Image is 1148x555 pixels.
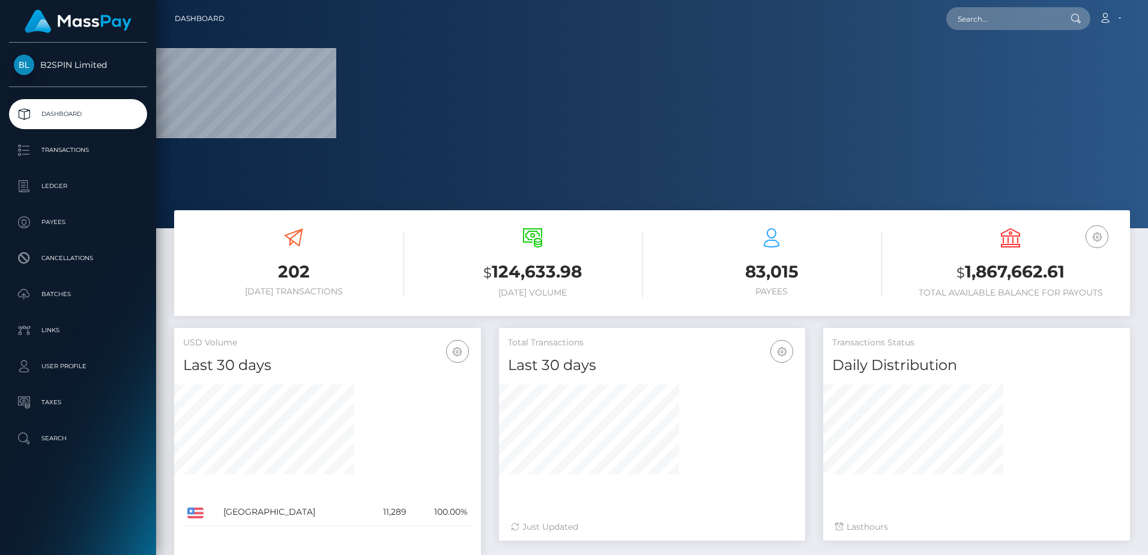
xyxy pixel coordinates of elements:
td: 11,289 [364,499,411,526]
h3: 202 [183,260,404,284]
a: User Profile [9,351,147,381]
a: Dashboard [175,6,225,31]
p: Dashboard [14,105,142,123]
a: Ledger [9,171,147,201]
a: Links [9,315,147,345]
small: $ [483,264,492,281]
h3: 124,633.98 [422,260,643,285]
a: Cancellations [9,243,147,273]
h5: Total Transactions [508,337,797,349]
img: US.png [187,508,204,518]
p: Links [14,321,142,339]
h3: 83,015 [661,260,882,284]
p: User Profile [14,357,142,375]
h5: Transactions Status [832,337,1121,349]
h4: Last 30 days [183,355,472,376]
h5: USD Volume [183,337,472,349]
div: Just Updated [511,521,794,533]
div: Last hours [835,521,1118,533]
a: Payees [9,207,147,237]
p: Payees [14,213,142,231]
p: Taxes [14,393,142,411]
h6: [DATE] Volume [422,288,643,298]
a: Transactions [9,135,147,165]
small: $ [956,264,965,281]
h6: [DATE] Transactions [183,287,404,297]
p: Batches [14,285,142,303]
span: B2SPIN Limited [9,59,147,70]
img: B2SPIN Limited [14,55,34,75]
input: Search... [946,7,1059,30]
td: 100.00% [411,499,472,526]
h4: Daily Distribution [832,355,1121,376]
img: MassPay Logo [25,10,131,33]
a: Search [9,423,147,453]
p: Cancellations [14,249,142,267]
h3: 1,867,662.61 [900,260,1121,285]
td: [GEOGRAPHIC_DATA] [219,499,365,526]
p: Transactions [14,141,142,159]
a: Dashboard [9,99,147,129]
p: Ledger [14,177,142,195]
p: Search [14,429,142,447]
a: Taxes [9,387,147,417]
a: Batches [9,279,147,309]
h4: Last 30 days [508,355,797,376]
h6: Total Available Balance for Payouts [900,288,1121,298]
h6: Payees [661,287,882,297]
